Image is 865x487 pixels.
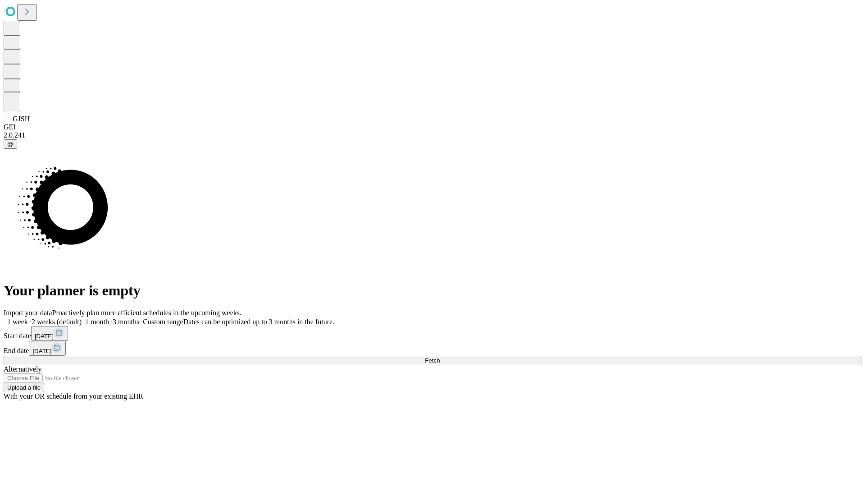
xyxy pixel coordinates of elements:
div: 2.0.241 [4,131,861,139]
span: Alternatively [4,365,41,373]
span: Dates can be optimized up to 3 months in the future. [183,318,334,326]
div: GEI [4,123,861,131]
span: GJSH [13,115,30,123]
span: [DATE] [32,348,51,354]
span: [DATE] [35,333,54,340]
h1: Your planner is empty [4,282,861,299]
span: With your OR schedule from your existing EHR [4,392,143,400]
button: [DATE] [31,326,68,341]
div: End date [4,341,861,356]
span: 1 week [7,318,28,326]
span: @ [7,141,14,147]
span: 1 month [85,318,109,326]
span: Proactively plan more efficient schedules in the upcoming weeks. [52,309,241,317]
div: Start date [4,326,861,341]
button: Fetch [4,356,861,365]
span: Custom range [143,318,183,326]
button: Upload a file [4,383,44,392]
span: 2 weeks (default) [32,318,82,326]
span: Import your data [4,309,52,317]
span: 3 months [113,318,139,326]
button: @ [4,139,17,149]
button: [DATE] [29,341,66,356]
span: Fetch [425,357,440,364]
